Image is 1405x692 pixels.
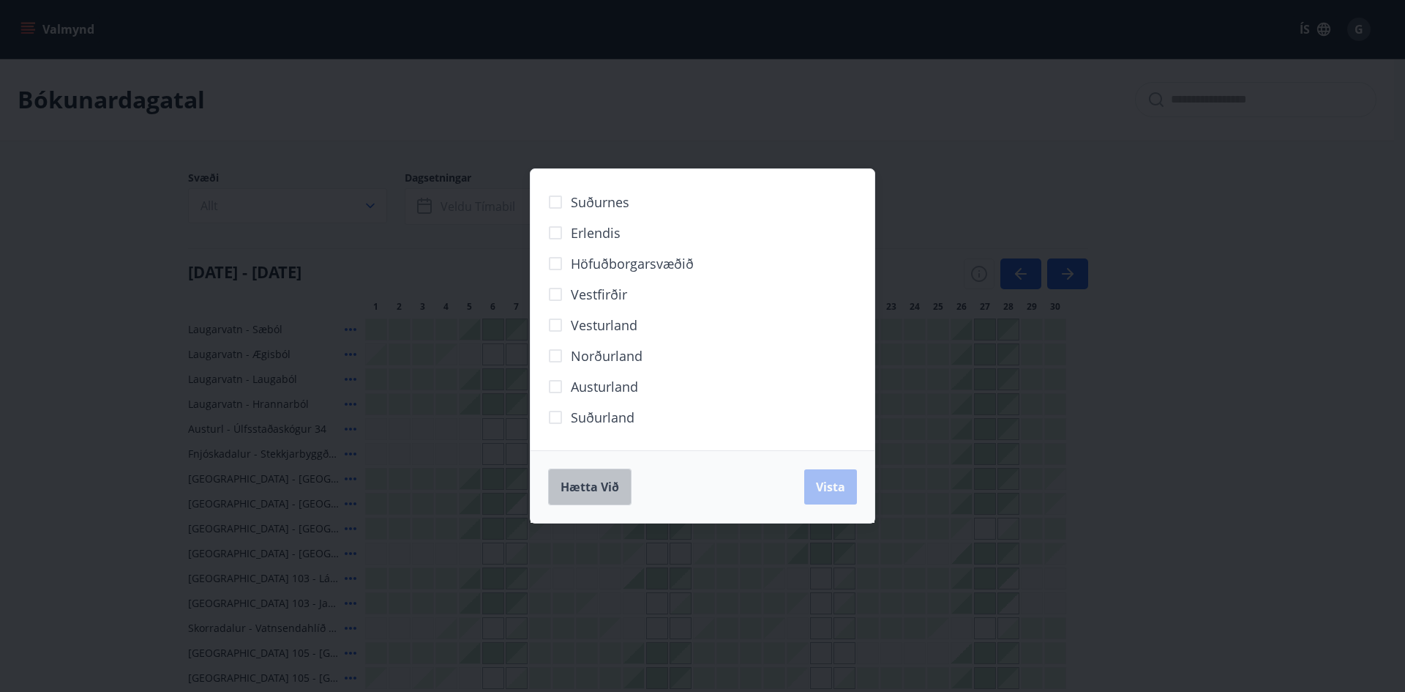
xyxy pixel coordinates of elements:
span: Höfuðborgarsvæðið [571,254,694,273]
span: Vestfirðir [571,285,627,304]
span: Vesturland [571,316,637,335]
span: Norðurland [571,346,642,365]
span: Suðurnes [571,193,629,212]
span: Erlendis [571,223,621,242]
span: Hætta við [561,479,619,495]
span: Austurland [571,377,638,396]
span: Suðurland [571,408,634,427]
button: Hætta við [548,469,632,505]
